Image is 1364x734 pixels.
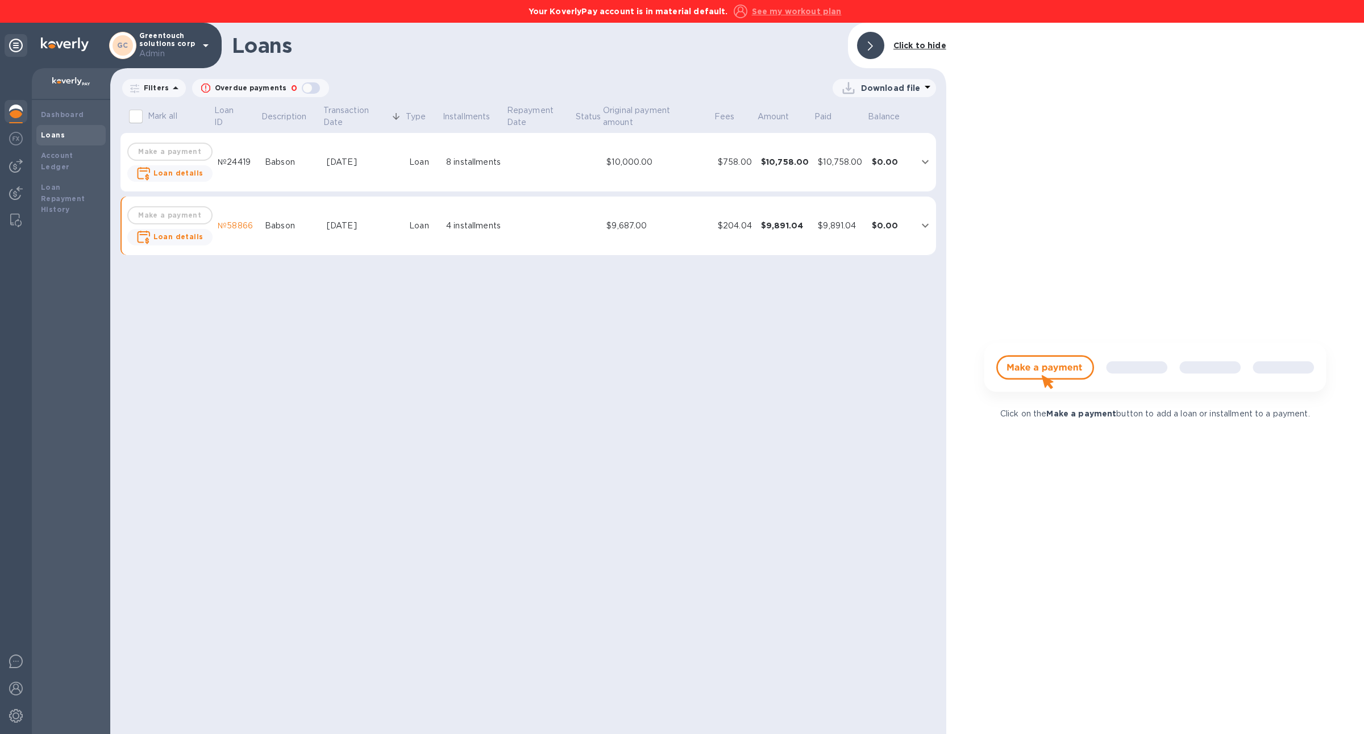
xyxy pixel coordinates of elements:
span: Loan ID [214,105,259,128]
div: $10,000.00 [606,156,709,168]
p: Description [261,111,306,123]
p: Click on the button to add a loan or installment to a payment. [972,408,1338,420]
span: Paid [814,111,847,123]
div: $9,891.04 [761,220,809,231]
div: Loan [409,220,437,232]
b: Dashboard [41,110,84,119]
b: Loan details [153,169,203,177]
div: №58866 [218,220,256,232]
p: Status [576,111,601,123]
p: Transaction Date [323,105,389,128]
img: Logo [41,37,89,51]
span: Transaction Date [323,105,404,128]
div: $758.00 [718,156,752,168]
span: Amount [758,111,804,123]
h1: Loans [232,34,839,57]
p: Download file [861,82,921,94]
div: №24419 [218,156,256,168]
div: Babson [265,220,318,232]
div: [DATE] [327,220,400,232]
b: Your KoverlyPay account is in material default. [529,7,728,16]
p: Installments [443,111,490,123]
p: Amount [758,111,789,123]
div: $9,891.04 [818,220,862,232]
div: $10,758.00 [818,156,862,168]
p: Fees [714,111,735,123]
p: 0 [291,82,297,94]
div: [DATE] [327,156,400,168]
span: Description [261,111,321,123]
p: Type [406,111,426,123]
b: Make a payment [1046,409,1116,418]
button: expand row [917,153,934,170]
button: Loan details [127,165,213,182]
span: Fees [714,111,750,123]
p: Repayment Date [507,105,574,128]
p: Greentouch solutions corp [139,32,196,60]
div: $0.00 [872,220,911,231]
p: Loan ID [214,105,244,128]
p: Overdue payments [215,83,286,93]
p: Paid [814,111,832,123]
b: Account Ledger [41,151,73,171]
b: GC [117,41,128,49]
u: See my workout plan [752,7,842,16]
span: Type [406,111,441,123]
div: Babson [265,156,318,168]
div: Unpin categories [5,34,27,57]
p: Balance [868,111,900,123]
p: Mark all [148,110,177,122]
b: Click to hide [893,41,946,50]
span: Installments [443,111,505,123]
span: Balance [868,111,914,123]
b: Loan Repayment History [41,183,85,214]
div: $0.00 [872,156,911,168]
div: Loan [409,156,437,168]
button: Loan details [127,229,213,245]
div: 8 installments [446,156,501,168]
b: Loans [41,131,65,139]
button: expand row [917,217,934,234]
p: Original payment amount [603,105,697,128]
button: Overdue payments0 [192,79,329,97]
div: 4 installments [446,220,501,232]
p: Admin [139,48,196,60]
div: $9,687.00 [606,220,709,232]
p: Filters [139,83,169,93]
div: $204.04 [718,220,752,232]
div: $10,758.00 [761,156,809,168]
span: Original payment amount [603,105,712,128]
b: Loan details [153,232,203,241]
img: Foreign exchange [9,132,23,145]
